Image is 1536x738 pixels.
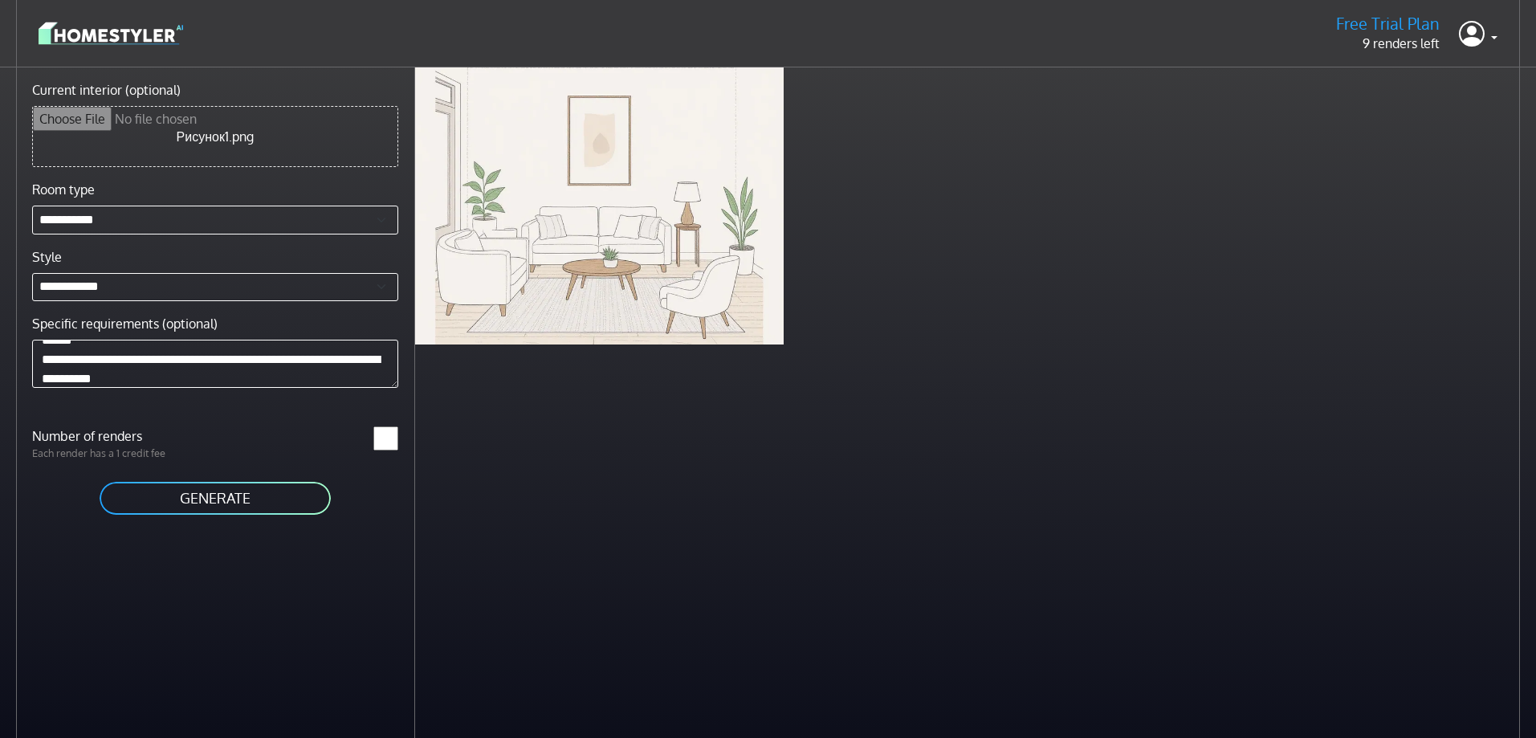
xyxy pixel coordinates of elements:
label: Room type [32,180,95,199]
label: Style [32,247,62,267]
label: Specific requirements (optional) [32,314,218,333]
p: 9 renders left [1336,34,1440,53]
label: Current interior (optional) [32,80,181,100]
h5: Free Trial Plan [1336,14,1440,34]
label: Number of renders [22,426,215,446]
p: Each render has a 1 credit fee [22,446,215,461]
button: GENERATE [98,480,332,516]
img: logo-3de290ba35641baa71223ecac5eacb59cb85b4c7fdf211dc9aaecaaee71ea2f8.svg [39,19,183,47]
